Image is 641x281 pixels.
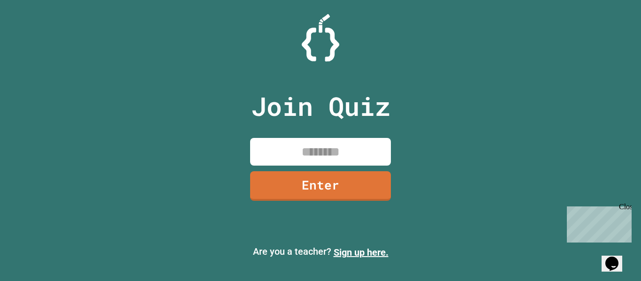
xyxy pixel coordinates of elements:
[4,4,65,60] div: Chat with us now!Close
[250,171,391,201] a: Enter
[251,87,390,126] p: Join Quiz
[8,244,633,259] p: Are you a teacher?
[302,14,339,61] img: Logo.svg
[563,203,632,243] iframe: chat widget
[602,243,632,272] iframe: chat widget
[334,247,389,258] a: Sign up here.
